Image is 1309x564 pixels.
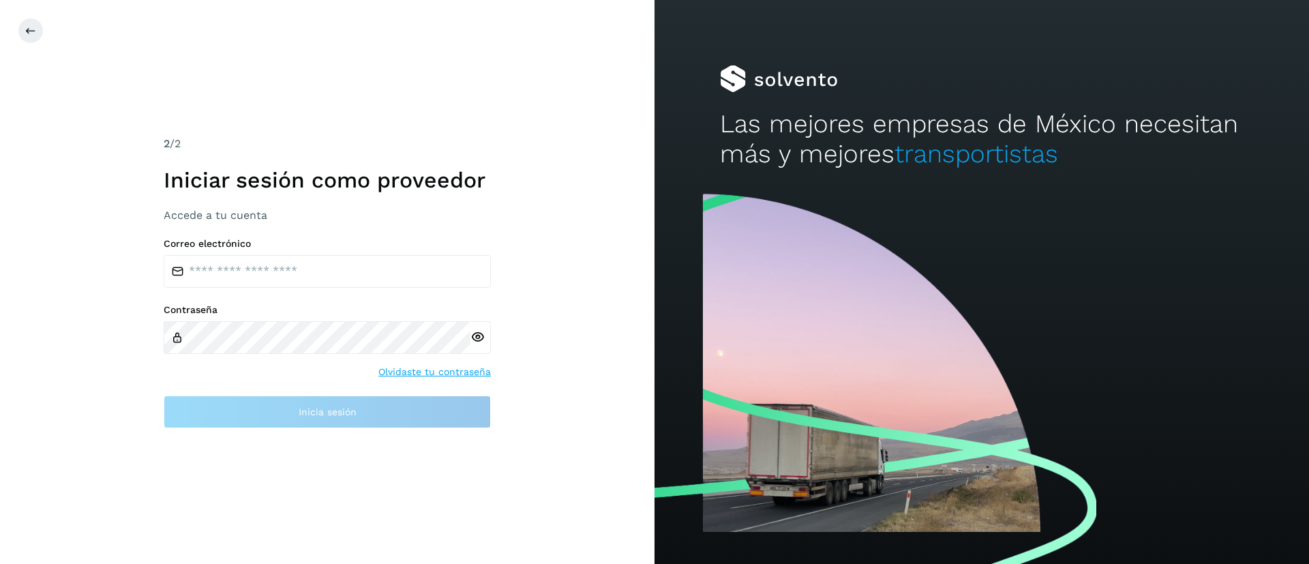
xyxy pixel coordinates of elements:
[720,109,1244,170] h2: Las mejores empresas de México necesitan más y mejores
[164,238,491,250] label: Correo electrónico
[164,396,491,428] button: Inicia sesión
[164,209,491,222] h3: Accede a tu cuenta
[378,365,491,379] a: Olvidaste tu contraseña
[164,167,491,193] h1: Iniciar sesión como proveedor
[894,139,1058,168] span: transportistas
[299,407,357,417] span: Inicia sesión
[164,304,491,316] label: Contraseña
[164,136,491,152] div: /2
[164,137,170,150] span: 2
